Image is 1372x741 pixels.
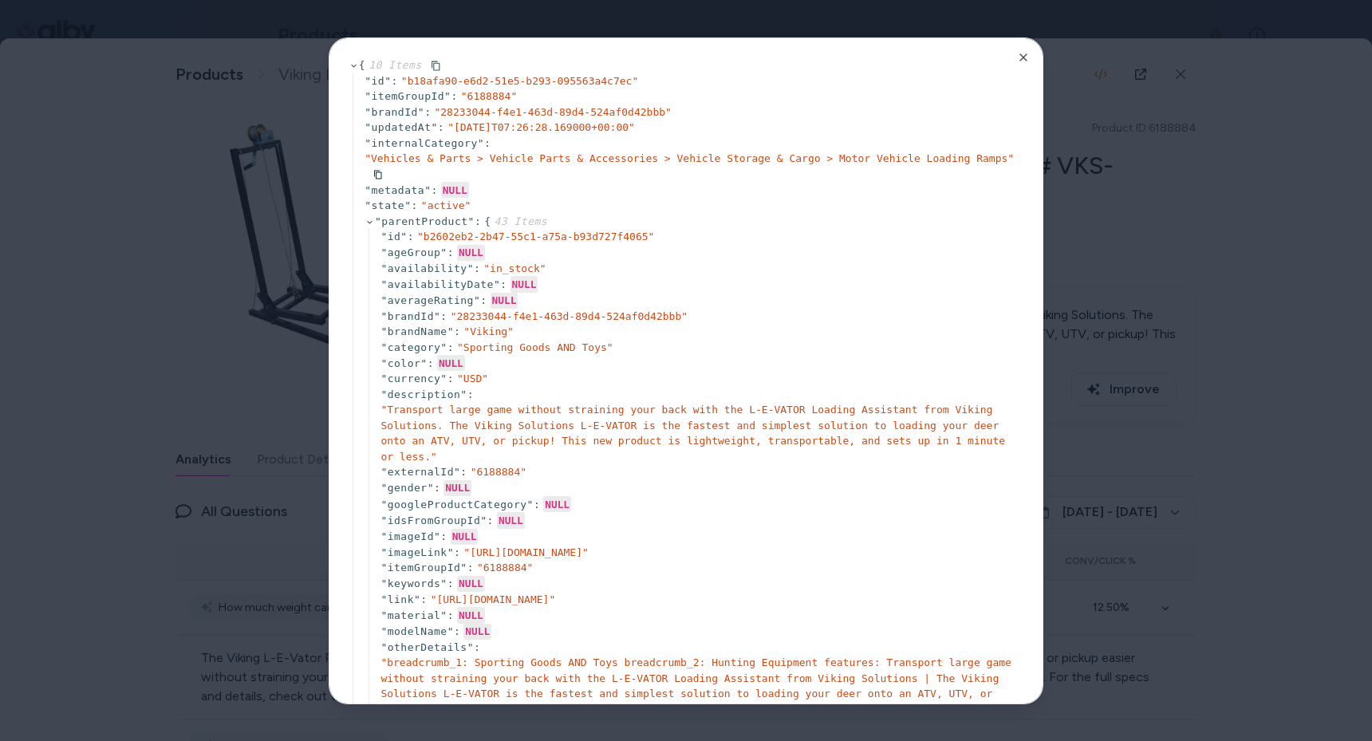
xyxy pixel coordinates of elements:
div: NULL [491,292,518,308]
div: : [451,88,457,104]
div: : [447,607,454,623]
div: : [447,245,454,261]
span: " googleProductCategory " [380,498,534,510]
div: : [475,213,481,229]
span: " metadata " [365,183,431,195]
span: " currency " [380,372,447,384]
span: 43 Items [491,215,548,227]
div: NULL [441,181,469,197]
div: NULL [511,276,538,292]
div: : [428,355,434,371]
span: " internalCategory " [365,136,484,148]
span: " Vehicles & Parts > Vehicle Parts & Accessories > Vehicle Storage & Cargo > Motor Vehicle Loadin... [365,152,1014,164]
div: NULL [437,355,465,371]
span: " 28233044-f4e1-463d-89d4-524af0d42bbb " [451,309,688,321]
span: " id " [365,74,391,86]
span: " state " [365,199,411,211]
div: : [447,576,454,592]
div: NULL [444,479,471,495]
span: " [DATE]T07:26:28.169000+00:00 " [447,120,635,132]
span: " description " [380,388,467,400]
span: " material " [380,609,447,621]
div: NULL [457,575,485,591]
span: { [484,215,547,227]
div: : [420,591,427,607]
span: " updatedAt " [365,120,438,132]
span: " color " [380,357,427,369]
div: : [408,229,414,245]
div: : [434,480,440,496]
span: " id " [380,231,407,242]
div: NULL [463,623,491,639]
div: : [500,276,507,292]
span: " Viking " [463,325,514,337]
span: " itemGroupId " [380,562,467,573]
div: : [467,560,474,576]
div: NULL [543,496,571,512]
div: NULL [451,528,479,544]
span: " brandName " [380,325,454,337]
div: : [431,182,437,198]
span: " brandId " [380,309,440,321]
span: " [URL][DOMAIN_NAME] " [463,546,589,558]
div: NULL [497,512,525,528]
span: " 28233044-f4e1-463d-89d4-524af0d42bbb " [434,105,671,117]
span: " parentProduct " [375,215,475,227]
span: " averageRating " [380,294,480,306]
div: : [460,464,467,480]
span: " Sporting Goods AND Toys " [457,341,613,353]
span: " 6188884 " [461,89,517,101]
span: " brandId " [365,105,424,117]
div: NULL [457,607,485,623]
span: { [359,58,422,70]
span: " 6188884 " [477,562,533,573]
span: " externalId " [380,466,460,478]
span: " USD " [457,372,488,384]
span: " imageLink " [380,546,454,558]
div: : [447,339,454,355]
span: " link " [380,593,420,605]
div: : [487,512,494,528]
div: : [467,386,474,402]
div: : [424,104,431,120]
span: " itemGroupId " [365,89,451,101]
span: " otherDetails " [380,640,474,652]
span: " idsFromGroupId " [380,514,487,526]
div: : [480,293,487,309]
span: " b18afa90-e6d2-51e5-b293-095563a4c7ec " [401,74,638,86]
span: " gender " [380,482,434,494]
span: " b2602eb2-2b47-55c1-a75a-b93d727f4065 " [417,231,654,242]
span: " modelName " [380,625,454,637]
div: : [440,308,447,324]
div: : [454,544,460,560]
span: " active " [421,199,471,211]
div: : [474,260,480,276]
div: : [534,496,540,512]
div: : [484,135,491,151]
div: : [392,73,398,89]
span: " 6188884 " [471,466,526,478]
span: " in_stock " [483,262,546,274]
div: : [411,198,417,214]
span: " availabilityDate " [380,278,500,290]
span: 10 Items [365,58,422,70]
div: NULL [457,244,485,260]
span: " [URL][DOMAIN_NAME] " [431,593,556,605]
div: : [438,119,444,135]
div: : [474,639,480,655]
span: " ageGroup " [380,246,447,258]
span: " Transport large game without straining your back with the L-E-VATOR Loading Assistant from Viki... [380,404,1005,463]
span: " availability " [380,262,474,274]
span: " category " [380,341,447,353]
span: " imageId " [380,530,440,542]
div: : [440,528,447,544]
span: " keywords " [380,577,447,589]
div: : [454,324,460,340]
div: : [454,624,460,640]
div: : [447,371,454,387]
